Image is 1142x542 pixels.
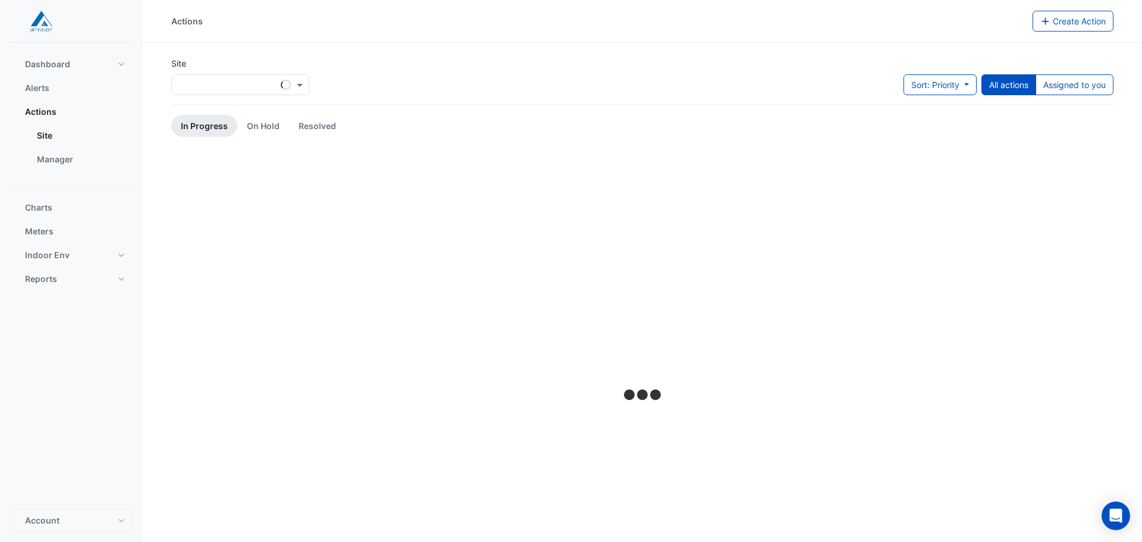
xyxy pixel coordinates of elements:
[1033,11,1114,32] button: Create Action
[10,509,133,532] button: Account
[981,74,1036,95] button: All actions
[1053,16,1106,26] span: Create Action
[237,115,289,137] a: On Hold
[289,115,346,137] a: Resolved
[25,515,59,527] span: Account
[10,267,133,291] button: Reports
[903,74,977,95] button: Sort: Priority
[25,202,52,214] span: Charts
[25,106,57,118] span: Actions
[10,124,133,176] div: Actions
[25,82,49,94] span: Alerts
[25,273,57,285] span: Reports
[1102,502,1130,530] div: Open Intercom Messenger
[10,196,133,220] button: Charts
[10,76,133,100] button: Alerts
[171,15,203,27] div: Actions
[171,115,237,137] a: In Progress
[25,249,70,261] span: Indoor Env
[10,52,133,76] button: Dashboard
[25,225,54,237] span: Meters
[171,57,186,70] label: Site
[911,80,959,90] span: Sort: Priority
[25,58,70,70] span: Dashboard
[27,148,133,171] a: Manager
[10,243,133,267] button: Indoor Env
[10,220,133,243] button: Meters
[14,10,68,33] img: Company Logo
[1036,74,1113,95] button: Assigned to you
[10,100,133,124] button: Actions
[27,124,133,148] a: Site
